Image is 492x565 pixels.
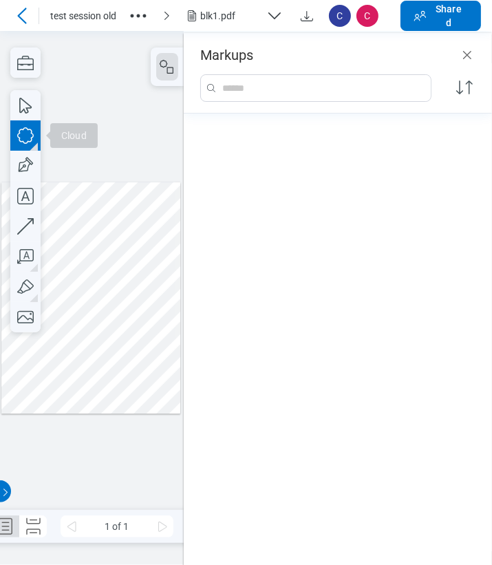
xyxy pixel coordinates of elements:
[400,1,481,31] button: Shared
[50,9,116,23] span: test session old
[200,47,253,63] h3: Markups
[19,515,47,537] button: Continuous Page Layout
[184,5,294,27] button: blk1.pdf
[329,5,351,27] span: C
[434,2,464,30] span: Shared
[200,9,261,23] div: blk1.pdf
[296,5,318,27] button: Download
[459,47,475,63] button: Close
[356,5,378,27] span: C
[83,515,151,537] span: 1 of 1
